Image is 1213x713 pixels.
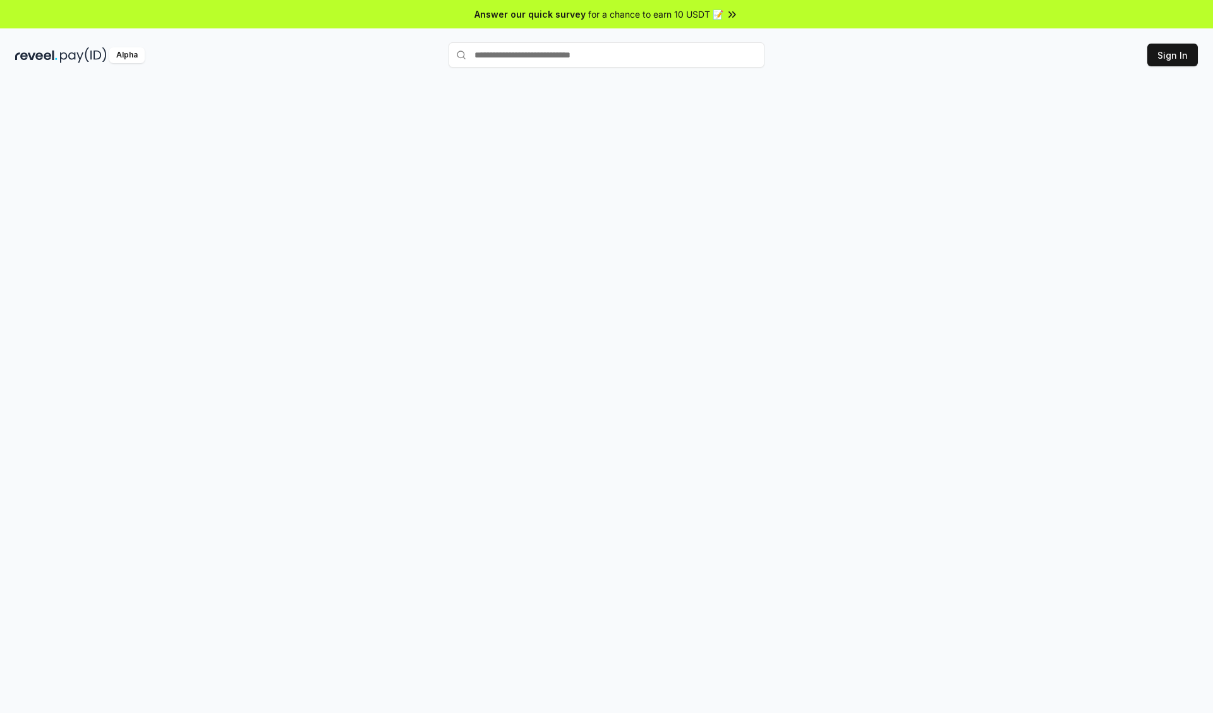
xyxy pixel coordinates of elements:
div: Alpha [109,47,145,63]
span: for a chance to earn 10 USDT 📝 [588,8,723,21]
img: pay_id [60,47,107,63]
span: Answer our quick survey [474,8,586,21]
button: Sign In [1147,44,1198,66]
img: reveel_dark [15,47,57,63]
